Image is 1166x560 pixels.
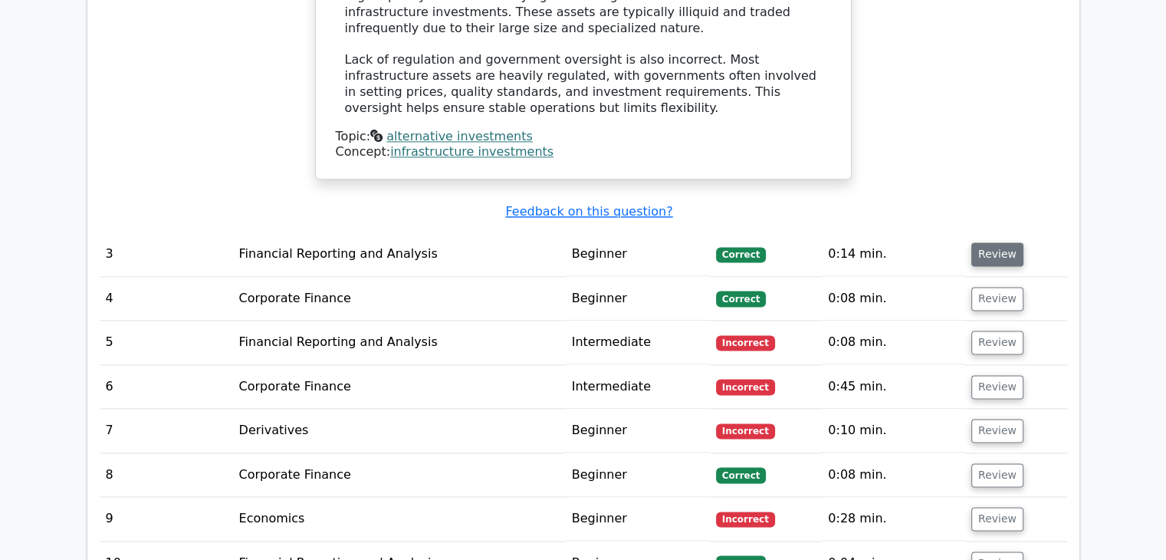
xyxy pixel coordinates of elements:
[822,321,965,364] td: 0:08 min.
[390,144,553,159] a: infrastructure investments
[716,423,775,439] span: Incorrect
[971,287,1023,311] button: Review
[336,129,831,145] div: Topic:
[716,291,766,306] span: Correct
[971,463,1023,487] button: Review
[566,365,710,409] td: Intermediate
[716,247,766,262] span: Correct
[566,232,710,276] td: Beginner
[233,497,566,541] td: Economics
[566,321,710,364] td: Intermediate
[566,409,710,453] td: Beginner
[971,419,1023,443] button: Review
[566,497,710,541] td: Beginner
[822,232,965,276] td: 0:14 min.
[566,277,710,321] td: Beginner
[822,409,965,453] td: 0:10 min.
[971,375,1023,399] button: Review
[566,453,710,497] td: Beginner
[822,277,965,321] td: 0:08 min.
[971,507,1023,531] button: Review
[100,497,233,541] td: 9
[233,232,566,276] td: Financial Reporting and Analysis
[716,467,766,483] span: Correct
[822,497,965,541] td: 0:28 min.
[386,129,532,143] a: alternative investments
[233,277,566,321] td: Corporate Finance
[233,409,566,453] td: Derivatives
[822,453,965,497] td: 0:08 min.
[100,277,233,321] td: 4
[716,512,775,527] span: Incorrect
[336,144,831,160] div: Concept:
[505,204,672,219] a: Feedback on this question?
[716,335,775,351] span: Incorrect
[100,409,233,453] td: 7
[822,365,965,409] td: 0:45 min.
[100,453,233,497] td: 8
[971,331,1023,354] button: Review
[971,242,1023,266] button: Review
[100,232,233,276] td: 3
[100,365,233,409] td: 6
[233,321,566,364] td: Financial Reporting and Analysis
[716,379,775,394] span: Incorrect
[100,321,233,364] td: 5
[233,453,566,497] td: Corporate Finance
[233,365,566,409] td: Corporate Finance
